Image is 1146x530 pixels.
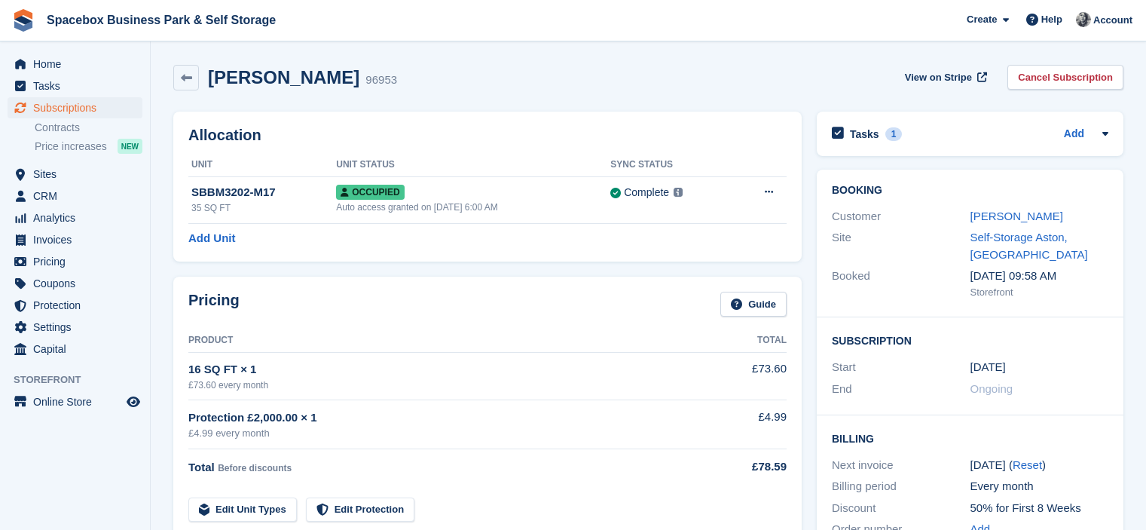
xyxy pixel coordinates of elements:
[118,139,142,154] div: NEW
[33,97,124,118] span: Subscriptions
[33,273,124,294] span: Coupons
[8,75,142,97] a: menu
[14,372,150,388] span: Storefront
[35,121,142,135] a: Contracts
[35,138,142,155] a: Price increases NEW
[8,97,142,118] a: menu
[336,201,610,214] div: Auto access granted on [DATE] 6:00 AM
[33,185,124,207] span: CRM
[188,230,235,247] a: Add Unit
[33,339,124,360] span: Capital
[12,9,35,32] img: stora-icon-8386f47178a22dfd0bd8f6a31ec36ba5ce8667c1dd55bd0f319d3a0aa187defe.svg
[188,426,707,441] div: £4.99 every month
[191,184,336,201] div: SBBM3202-M17
[8,207,142,228] a: menu
[188,498,297,522] a: Edit Unit Types
[832,229,970,263] div: Site
[33,229,124,250] span: Invoices
[8,251,142,272] a: menu
[832,208,970,225] div: Customer
[8,54,142,75] a: menu
[970,231,1088,261] a: Self-Storage Aston, [GEOGRAPHIC_DATA]
[970,268,1109,285] div: [DATE] 09:58 AM
[674,188,683,197] img: icon-info-grey-7440780725fd019a000dd9b08b2336e03edf1995a4989e88bcd33f0948082b44.svg
[832,430,1108,446] h2: Billing
[707,458,787,476] div: £78.59
[124,393,142,411] a: Preview store
[35,139,107,154] span: Price increases
[33,75,124,97] span: Tasks
[33,391,124,412] span: Online Store
[832,381,970,398] div: End
[8,339,142,360] a: menu
[218,463,292,473] span: Before discounts
[707,329,787,353] th: Total
[188,361,707,378] div: 16 SQ FT × 1
[832,500,970,517] div: Discount
[188,409,707,427] div: Protection £2,000.00 × 1
[832,457,970,474] div: Next invoice
[905,70,972,85] span: View on Stripe
[191,201,336,215] div: 35 SQ FT
[188,153,336,177] th: Unit
[8,295,142,316] a: menu
[832,332,1108,348] h2: Subscription
[1013,458,1042,471] a: Reset
[33,251,124,272] span: Pricing
[188,292,240,317] h2: Pricing
[850,127,879,141] h2: Tasks
[1064,126,1084,143] a: Add
[970,210,1063,222] a: [PERSON_NAME]
[8,185,142,207] a: menu
[306,498,414,522] a: Edit Protection
[33,317,124,338] span: Settings
[970,382,1013,395] span: Ongoing
[33,54,124,75] span: Home
[8,273,142,294] a: menu
[970,478,1109,495] div: Every month
[1093,13,1132,28] span: Account
[970,500,1109,517] div: 50% for First 8 Weeks
[832,478,970,495] div: Billing period
[832,359,970,376] div: Start
[970,457,1109,474] div: [DATE] ( )
[41,8,282,32] a: Spacebox Business Park & Self Storage
[720,292,787,317] a: Guide
[8,229,142,250] a: menu
[707,400,787,449] td: £4.99
[8,164,142,185] a: menu
[707,352,787,400] td: £73.60
[832,268,970,299] div: Booked
[970,285,1109,300] div: Storefront
[610,153,733,177] th: Sync Status
[899,65,990,90] a: View on Stripe
[1007,65,1123,90] a: Cancel Subscription
[970,359,1006,376] time: 2025-07-25 23:00:00 UTC
[624,185,669,201] div: Complete
[832,185,1108,197] h2: Booking
[336,153,610,177] th: Unit Status
[33,207,124,228] span: Analytics
[188,378,707,392] div: £73.60 every month
[33,295,124,316] span: Protection
[885,127,903,141] div: 1
[1041,12,1062,27] span: Help
[8,391,142,412] a: menu
[33,164,124,185] span: Sites
[208,67,359,87] h2: [PERSON_NAME]
[188,329,707,353] th: Product
[967,12,997,27] span: Create
[8,317,142,338] a: menu
[365,72,397,89] div: 96953
[1076,12,1091,27] img: SUDIPTA VIRMANI
[188,461,215,473] span: Total
[336,185,404,200] span: Occupied
[188,127,787,144] h2: Allocation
